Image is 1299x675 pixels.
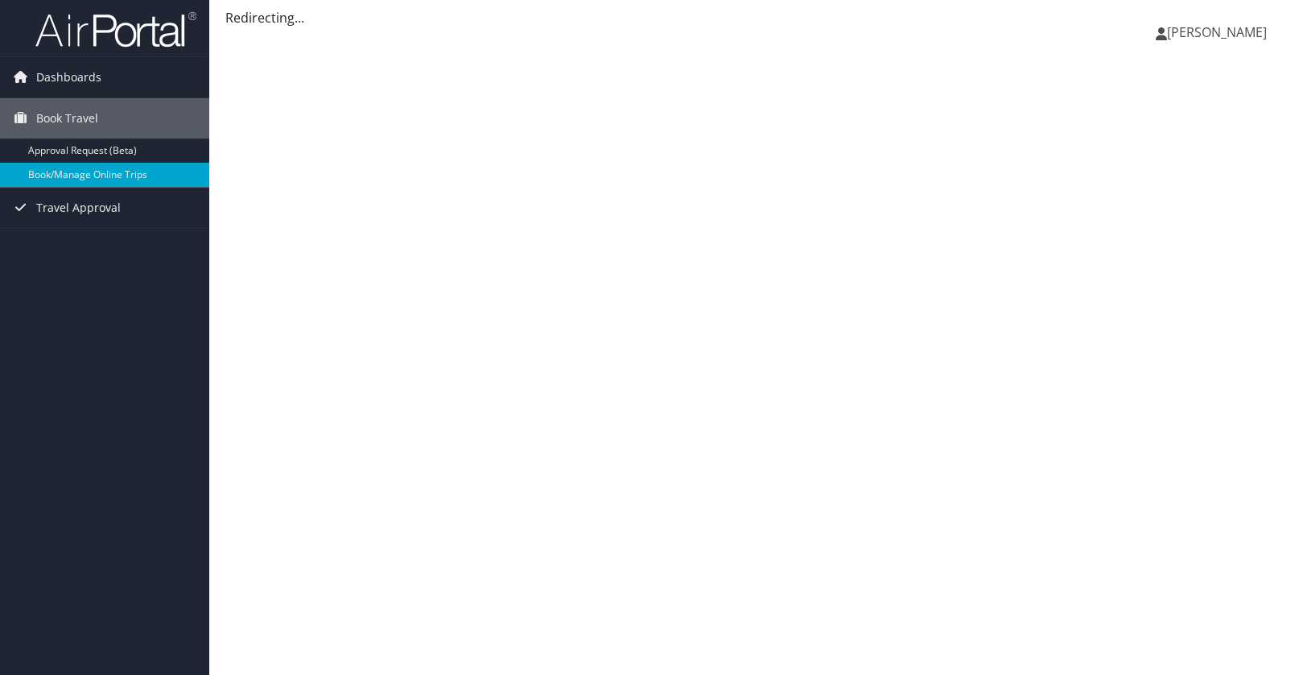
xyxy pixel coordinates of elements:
[35,10,196,48] img: airportal-logo.png
[36,98,98,139] span: Book Travel
[36,188,121,228] span: Travel Approval
[225,8,1283,27] div: Redirecting...
[36,57,101,97] span: Dashboards
[1156,8,1283,56] a: [PERSON_NAME]
[1167,23,1267,41] span: [PERSON_NAME]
